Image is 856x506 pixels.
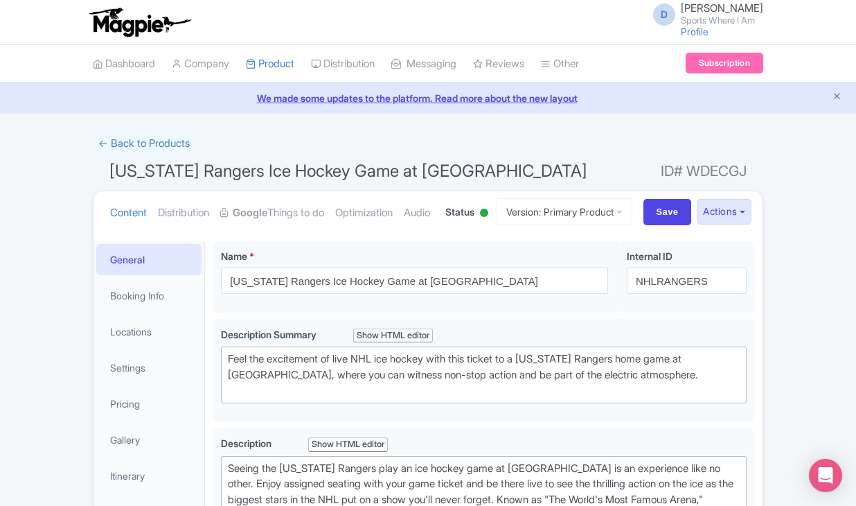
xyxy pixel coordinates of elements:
[477,203,491,225] div: Active
[697,199,751,225] button: Actions
[473,45,524,83] a: Reviews
[96,424,202,455] a: Gallery
[832,89,842,105] button: Close announcement
[93,130,195,157] a: ← Back to Products
[497,198,632,225] a: Version: Primary Product
[353,329,433,343] div: Show HTML editor
[404,191,430,235] a: Audio
[96,244,202,275] a: General
[246,45,294,83] a: Product
[308,437,388,452] div: Show HTML editor
[335,191,393,235] a: Optimization
[445,204,474,219] span: Status
[809,459,842,492] div: Open Intercom Messenger
[221,329,319,340] span: Description Summary
[228,351,740,399] div: Feel the excitement of live NHL ice hockey with this ticket to a [US_STATE] Rangers home game at ...
[96,388,202,419] a: Pricing
[681,1,763,15] span: [PERSON_NAME]
[221,250,247,262] span: Name
[220,191,324,235] a: GoogleThings to do
[96,280,202,311] a: Booking Info
[158,191,209,235] a: Distribution
[110,191,147,235] a: Content
[96,460,202,491] a: Itinerary
[391,45,456,83] a: Messaging
[8,91,848,105] a: We made some updates to the platform. Read more about the new layout
[661,157,747,185] span: ID# WDECGJ
[221,437,274,449] span: Description
[86,7,193,37] img: logo-ab69f6fb50320c5b225c76a69d11143b.png
[172,45,229,83] a: Company
[686,53,763,73] a: Subscription
[653,3,675,26] span: D
[311,45,375,83] a: Distribution
[643,199,692,225] input: Save
[541,45,579,83] a: Other
[681,26,708,37] a: Profile
[96,352,202,383] a: Settings
[681,16,763,25] small: Sports Where I Am
[645,3,763,25] a: D [PERSON_NAME] Sports Where I Am
[96,316,202,347] a: Locations
[109,161,587,181] span: [US_STATE] Rangers Ice Hockey Game at [GEOGRAPHIC_DATA]
[233,205,267,221] strong: Google
[627,250,672,262] span: Internal ID
[93,45,155,83] a: Dashboard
